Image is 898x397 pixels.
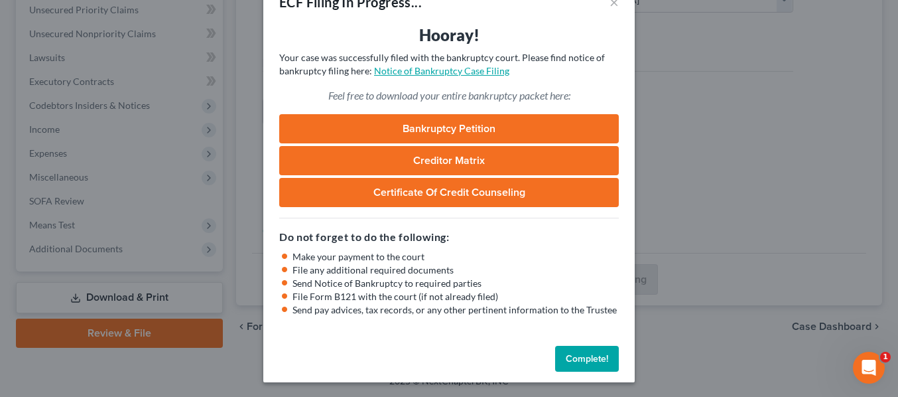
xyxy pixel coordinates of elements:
a: Certificate of Credit Counseling [279,178,619,207]
h3: Hooray! [279,25,619,46]
a: Notice of Bankruptcy Case Filing [374,65,509,76]
span: Your case was successfully filed with the bankruptcy court. Please find notice of bankruptcy fili... [279,52,605,76]
button: Complete! [555,346,619,372]
span: 1 [880,352,891,362]
li: Send pay advices, tax records, or any other pertinent information to the Trustee [292,303,619,317]
a: Bankruptcy Petition [279,114,619,143]
li: Send Notice of Bankruptcy to required parties [292,277,619,290]
a: Creditor Matrix [279,146,619,175]
li: File any additional required documents [292,264,619,277]
li: Make your payment to the court [292,250,619,264]
iframe: Intercom live chat [853,352,885,384]
p: Feel free to download your entire bankruptcy packet here: [279,88,619,104]
li: File Form B121 with the court (if not already filed) [292,290,619,303]
h5: Do not forget to do the following: [279,229,619,245]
